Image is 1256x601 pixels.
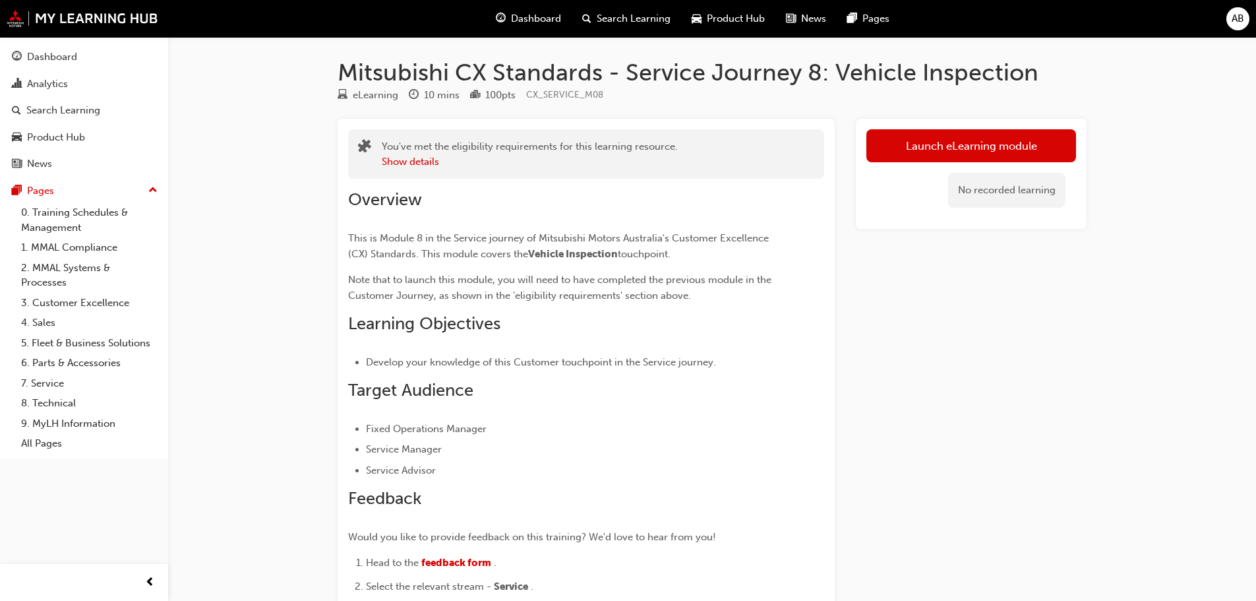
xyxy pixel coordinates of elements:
div: Analytics [27,77,68,92]
a: 9. MyLH Information [16,414,163,434]
span: . [531,581,533,592]
a: 3. Customer Excellence [16,293,163,313]
span: Search Learning [597,11,671,26]
span: search-icon [12,105,21,117]
span: up-icon [148,182,158,199]
span: news-icon [12,158,22,170]
div: Product Hub [27,130,85,145]
span: Develop your knowledge of this Customer touchpoint in the Service journey. [366,356,716,368]
span: puzzle-icon [358,141,371,156]
div: 10 mins [424,88,460,103]
div: eLearning [353,88,398,103]
span: Service Advisor [366,464,436,476]
button: AB [1226,7,1249,30]
div: News [27,156,52,172]
a: News [5,152,163,176]
div: Duration [409,87,460,104]
span: This is Module 8 in the Service journey of Mitsubishi Motors Australia's Customer Excellence (CX)... [348,232,771,260]
div: Type [338,87,398,104]
a: 2. MMAL Systems & Processes [16,258,163,293]
button: Pages [5,179,163,203]
span: Service [494,581,528,592]
a: Launch eLearning module [866,129,1076,162]
span: Vehicle Inspection [528,248,618,260]
a: 8. Technical [16,393,163,414]
a: search-iconSearch Learning [572,5,681,32]
span: clock-icon [409,90,419,102]
span: search-icon [582,11,591,27]
a: car-iconProduct Hub [681,5,775,32]
a: Search Learning [5,98,163,123]
span: Learning resource code [526,89,603,100]
span: AB [1232,11,1244,26]
span: News [801,11,826,26]
span: Service Manager [366,443,442,455]
h1: Mitsubishi CX Standards - Service Journey 8: Vehicle Inspection [338,58,1087,87]
a: 0. Training Schedules & Management [16,203,163,237]
span: news-icon [786,11,796,27]
span: Learning Objectives [348,313,500,334]
span: Product Hub [707,11,765,26]
a: Dashboard [5,45,163,69]
span: Feedback [348,488,421,509]
a: 6. Parts & Accessories [16,353,163,373]
span: prev-icon [145,575,155,591]
a: 7. Service [16,373,163,394]
button: DashboardAnalyticsSearch LearningProduct HubNews [5,42,163,179]
span: pages-icon [12,185,22,197]
span: Dashboard [511,11,561,26]
span: Overview [348,189,422,210]
a: Product Hub [5,125,163,150]
span: Head to the [366,557,419,569]
span: chart-icon [12,79,22,90]
a: 4. Sales [16,313,163,333]
span: touchpoint. [618,248,671,260]
div: No recorded learning [948,173,1065,208]
span: Fixed Operations Manager [366,423,487,435]
span: Target Audience [348,380,473,400]
div: Points [470,87,516,104]
button: Show details [382,154,439,170]
div: Dashboard [27,49,77,65]
span: podium-icon [470,90,480,102]
a: 5. Fleet & Business Solutions [16,333,163,354]
span: car-icon [692,11,702,27]
span: Would you like to provide feedback on this training? We'd love to hear from you! [348,531,716,543]
a: All Pages [16,433,163,454]
div: Pages [27,183,54,199]
span: . [494,557,496,569]
div: 100 pts [485,88,516,103]
span: Select the relevant stream - [366,581,491,592]
a: 1. MMAL Compliance [16,237,163,258]
a: guage-iconDashboard [485,5,572,32]
img: mmal [7,10,158,27]
span: guage-icon [12,51,22,63]
span: car-icon [12,132,22,144]
span: Note that to launch this module, you will need to have completed the previous module in the Custo... [348,274,774,301]
span: learningResourceType_ELEARNING-icon [338,90,347,102]
div: Search Learning [26,103,100,118]
span: guage-icon [496,11,506,27]
a: pages-iconPages [837,5,900,32]
a: news-iconNews [775,5,837,32]
a: feedback form [421,557,491,569]
span: Pages [862,11,889,26]
div: You've met the eligibility requirements for this learning resource. [382,139,678,169]
span: pages-icon [847,11,857,27]
a: Analytics [5,72,163,96]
